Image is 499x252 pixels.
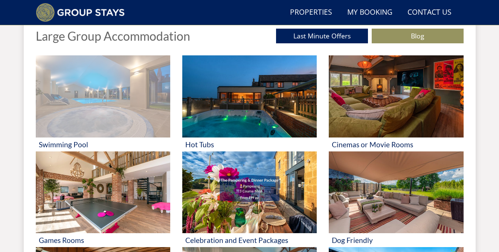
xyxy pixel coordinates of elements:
[36,29,190,43] h1: Large Group Accommodation
[182,55,317,151] a: 'Hot Tubs' - Large Group Accommodation Holiday Ideas Hot Tubs
[182,151,317,234] img: 'Celebration and Event Packages' - Large Group Accommodation Holiday Ideas
[372,29,464,43] a: Blog
[185,236,314,244] h3: Celebration and Event Packages
[344,4,395,21] a: My Booking
[36,55,170,137] img: 'Swimming Pool' - Large Group Accommodation Holiday Ideas
[276,29,368,43] a: Last Minute Offers
[329,151,463,247] a: 'Dog Friendly' - Large Group Accommodation Holiday Ideas Dog Friendly
[182,55,317,137] img: 'Hot Tubs' - Large Group Accommodation Holiday Ideas
[332,141,460,148] h3: Cinemas or Movie Rooms
[404,4,455,21] a: Contact Us
[185,141,314,148] h3: Hot Tubs
[39,236,167,244] h3: Games Rooms
[329,55,463,151] a: 'Cinemas or Movie Rooms' - Large Group Accommodation Holiday Ideas Cinemas or Movie Rooms
[36,151,170,234] img: 'Games Rooms' - Large Group Accommodation Holiday Ideas
[329,55,463,137] img: 'Cinemas or Movie Rooms' - Large Group Accommodation Holiday Ideas
[36,151,170,247] a: 'Games Rooms' - Large Group Accommodation Holiday Ideas Games Rooms
[36,55,170,151] a: 'Swimming Pool' - Large Group Accommodation Holiday Ideas Swimming Pool
[332,236,460,244] h3: Dog Friendly
[36,3,125,22] img: Group Stays
[329,151,463,234] img: 'Dog Friendly' - Large Group Accommodation Holiday Ideas
[182,151,317,247] a: 'Celebration and Event Packages' - Large Group Accommodation Holiday Ideas Celebration and Event ...
[287,4,335,21] a: Properties
[39,141,167,148] h3: Swimming Pool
